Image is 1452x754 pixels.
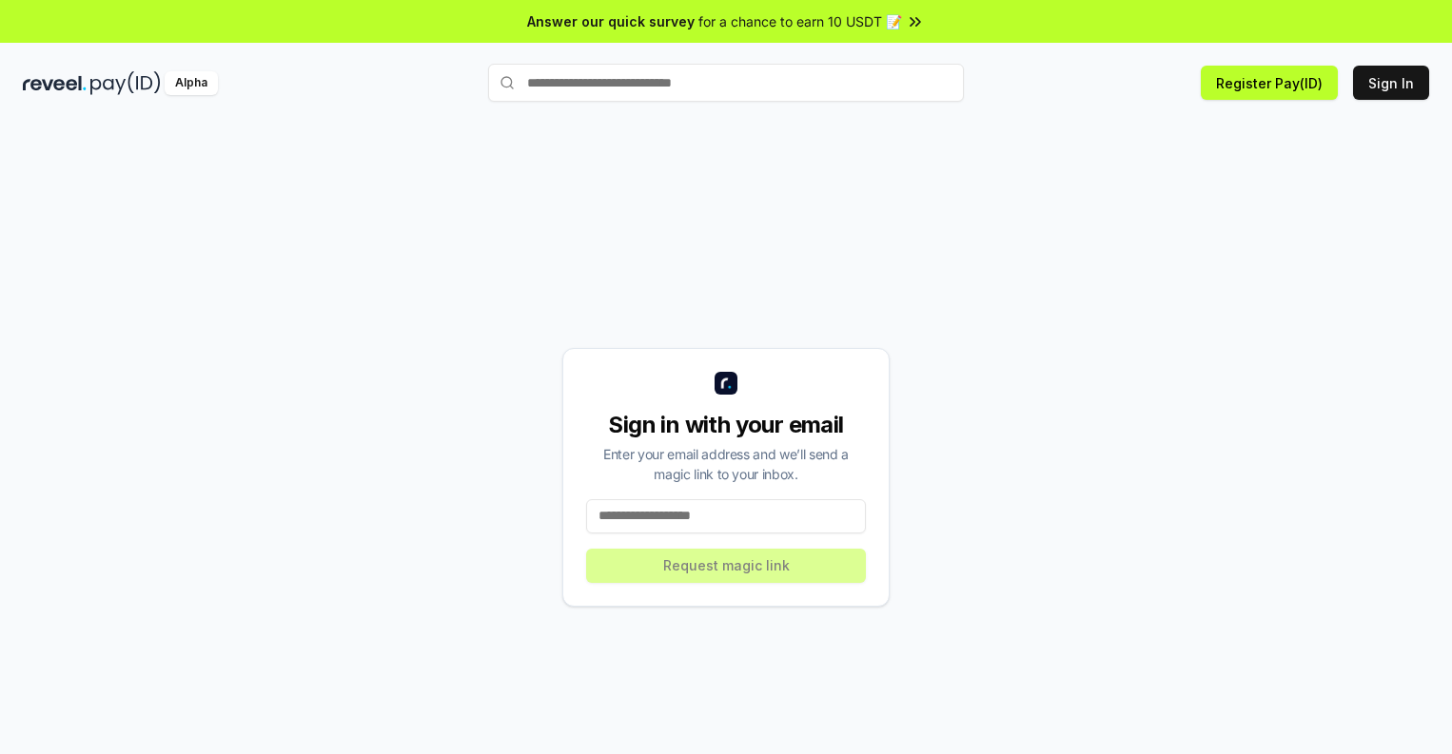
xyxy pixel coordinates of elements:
span: Answer our quick survey [527,11,695,31]
button: Register Pay(ID) [1201,66,1338,100]
img: pay_id [90,71,161,95]
div: Enter your email address and we’ll send a magic link to your inbox. [586,444,866,484]
div: Sign in with your email [586,410,866,440]
div: Alpha [165,71,218,95]
img: reveel_dark [23,71,87,95]
span: for a chance to earn 10 USDT 📝 [698,11,902,31]
img: logo_small [715,372,737,395]
button: Sign In [1353,66,1429,100]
